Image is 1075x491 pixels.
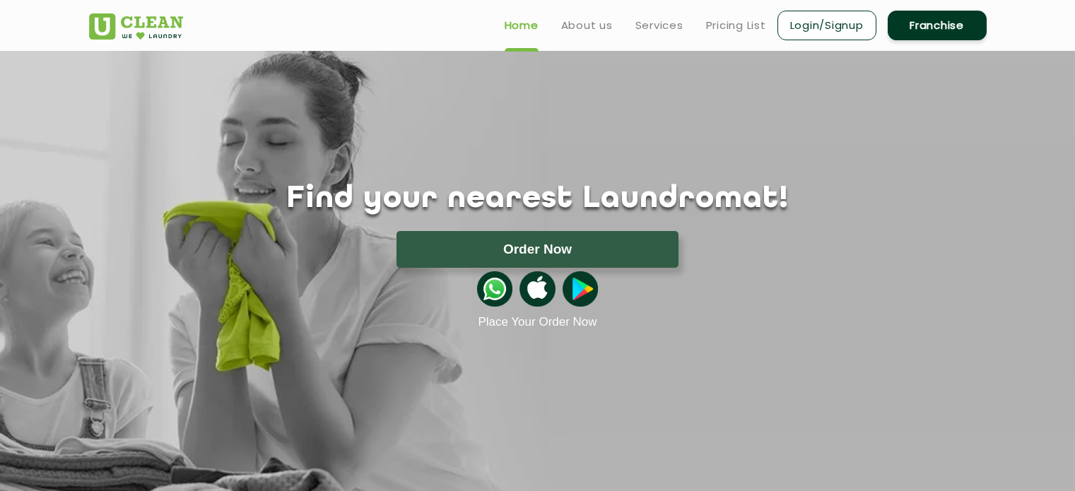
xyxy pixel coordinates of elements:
a: Franchise [888,11,987,40]
h1: Find your nearest Laundromat! [78,182,997,217]
a: Login/Signup [777,11,876,40]
button: Order Now [396,231,679,268]
img: whatsappicon.png [477,271,512,307]
a: About us [561,17,613,34]
a: Pricing List [706,17,766,34]
img: apple-icon.png [519,271,555,307]
a: Home [505,17,539,34]
img: UClean Laundry and Dry Cleaning [89,13,183,40]
a: Services [635,17,683,34]
a: Place Your Order Now [478,315,597,329]
img: playstoreicon.png [563,271,598,307]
